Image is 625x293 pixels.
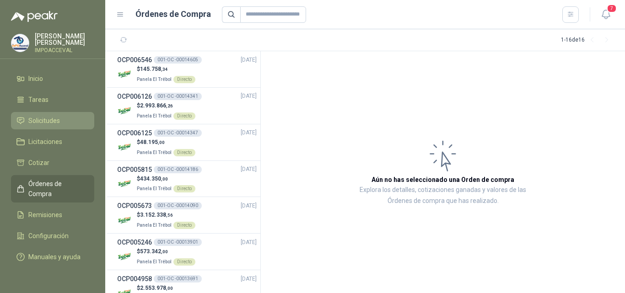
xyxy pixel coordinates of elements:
p: $ [137,247,195,256]
p: $ [137,65,195,74]
span: ,00 [161,249,168,254]
img: Company Logo [117,212,133,228]
span: [DATE] [241,56,257,64]
span: Panela El Trébol [137,150,172,155]
div: Directo [173,185,195,192]
span: Tareas [28,95,48,105]
p: [PERSON_NAME] [PERSON_NAME] [35,33,94,46]
span: [DATE] [241,92,257,101]
span: 3.152.338 [140,212,173,218]
img: Company Logo [117,139,133,155]
a: Manuales y ayuda [11,248,94,266]
span: [DATE] [241,128,257,137]
a: OCP005815001-OC -00014186[DATE] Company Logo$434.350,00Panela El TrébolDirecto [117,165,257,193]
p: IMPOACCEVAL [35,48,94,53]
h3: OCP005673 [117,201,152,211]
span: [DATE] [241,202,257,210]
a: OCP006125001-OC -00014347[DATE] Company Logo$48.195,00Panela El TrébolDirecto [117,128,257,157]
h1: Órdenes de Compra [135,8,211,21]
a: Licitaciones [11,133,94,150]
img: Company Logo [117,66,133,82]
span: Panela El Trébol [137,113,172,118]
a: OCP006126001-OC -00014341[DATE] Company Logo$2.993.866,26Panela El TrébolDirecto [117,91,257,120]
h3: Aún no has seleccionado una Orden de compra [372,175,514,185]
p: $ [137,101,195,110]
span: 145.758 [140,66,168,72]
a: Tareas [11,91,94,108]
div: Directo [173,222,195,229]
span: ,00 [158,140,165,145]
div: 001-OC -00014347 [154,129,202,137]
span: Remisiones [28,210,62,220]
div: 001-OC -00014341 [154,93,202,100]
img: Company Logo [117,176,133,192]
p: $ [137,284,195,293]
span: ,56 [166,213,173,218]
span: Solicitudes [28,116,60,126]
span: [DATE] [241,275,257,283]
span: [DATE] [241,165,257,174]
span: ,00 [161,176,168,181]
p: $ [137,211,195,219]
span: Configuración [28,231,69,241]
span: ,34 [161,67,168,72]
span: 2.993.866 [140,102,173,109]
span: Panela El Trébol [137,77,172,82]
div: 001-OC -00014090 [154,202,202,209]
div: Directo [173,112,195,120]
div: 1 - 16 de 16 [561,33,614,48]
a: Remisiones [11,206,94,224]
h3: OCP006546 [117,55,152,65]
h3: OCP005246 [117,237,152,247]
img: Company Logo [117,103,133,119]
a: OCP005673001-OC -00014090[DATE] Company Logo$3.152.338,56Panela El TrébolDirecto [117,201,257,229]
span: ,26 [166,103,173,108]
a: OCP005246001-OC -00013901[DATE] Company Logo$573.342,00Panela El TrébolDirecto [117,237,257,266]
a: Cotizar [11,154,94,171]
a: Inicio [11,70,94,87]
span: Órdenes de Compra [28,179,86,199]
a: OCP006546001-OC -00014605[DATE] Company Logo$145.758,34Panela El TrébolDirecto [117,55,257,84]
div: Directo [173,76,195,83]
button: 7 [598,6,614,23]
span: Cotizar [28,158,49,168]
img: Logo peakr [11,11,58,22]
span: 7 [607,4,617,13]
img: Company Logo [117,249,133,265]
p: Explora los detalles, cotizaciones ganadas y valores de las Órdenes de compra que has realizado. [352,185,533,207]
span: Panela El Trébol [137,186,172,191]
span: Licitaciones [28,137,62,147]
span: [DATE] [241,238,257,247]
div: 001-OC -00014186 [154,166,202,173]
img: Company Logo [11,34,29,52]
span: Panela El Trébol [137,259,172,264]
h3: OCP006126 [117,91,152,101]
span: 573.342 [140,248,168,255]
p: $ [137,138,195,147]
div: 001-OC -00013901 [154,239,202,246]
h3: OCP005815 [117,165,152,175]
h3: OCP006125 [117,128,152,138]
a: Solicitudes [11,112,94,129]
span: ,00 [166,286,173,291]
a: Órdenes de Compra [11,175,94,202]
div: 001-OC -00014605 [154,56,202,64]
span: 2.553.978 [140,285,173,291]
span: Panela El Trébol [137,223,172,228]
div: Directo [173,258,195,266]
span: Inicio [28,74,43,84]
p: $ [137,175,195,183]
span: Manuales y ayuda [28,252,81,262]
div: Directo [173,149,195,156]
a: Configuración [11,227,94,245]
h3: OCP004958 [117,274,152,284]
span: 434.350 [140,176,168,182]
span: 48.195 [140,139,165,145]
div: 001-OC -00013691 [154,275,202,282]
